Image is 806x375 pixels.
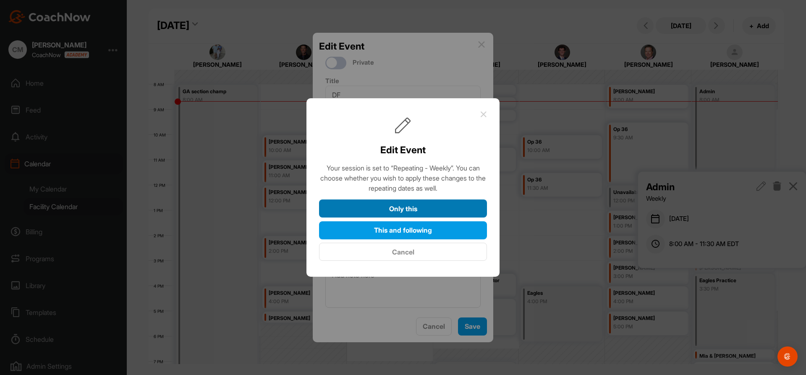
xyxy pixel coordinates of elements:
div: Open Intercom Messenger [777,346,798,367]
h2: Edit Event [380,143,426,157]
div: Your session is set to “Repeating - Weekly”. You can choose whether you wish to apply these chang... [319,163,487,193]
button: Cancel [319,243,487,261]
button: Only this [319,199,487,218]
button: This and following [319,221,487,239]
